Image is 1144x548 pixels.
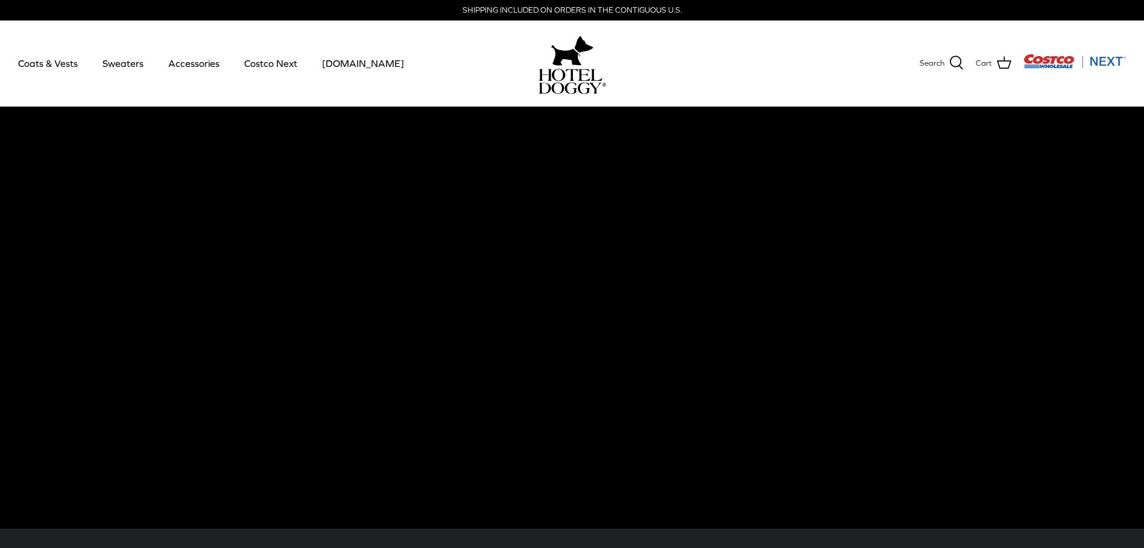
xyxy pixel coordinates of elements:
[920,57,944,70] span: Search
[311,43,415,84] a: [DOMAIN_NAME]
[1023,61,1126,71] a: Visit Costco Next
[920,55,964,71] a: Search
[92,43,154,84] a: Sweaters
[1023,54,1126,69] img: Costco Next
[539,69,606,94] img: hoteldoggycom
[233,43,308,84] a: Costco Next
[976,57,992,70] span: Cart
[157,43,230,84] a: Accessories
[976,55,1011,71] a: Cart
[551,33,593,69] img: hoteldoggy.com
[539,33,606,94] a: hoteldoggy.com hoteldoggycom
[7,43,89,84] a: Coats & Vests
